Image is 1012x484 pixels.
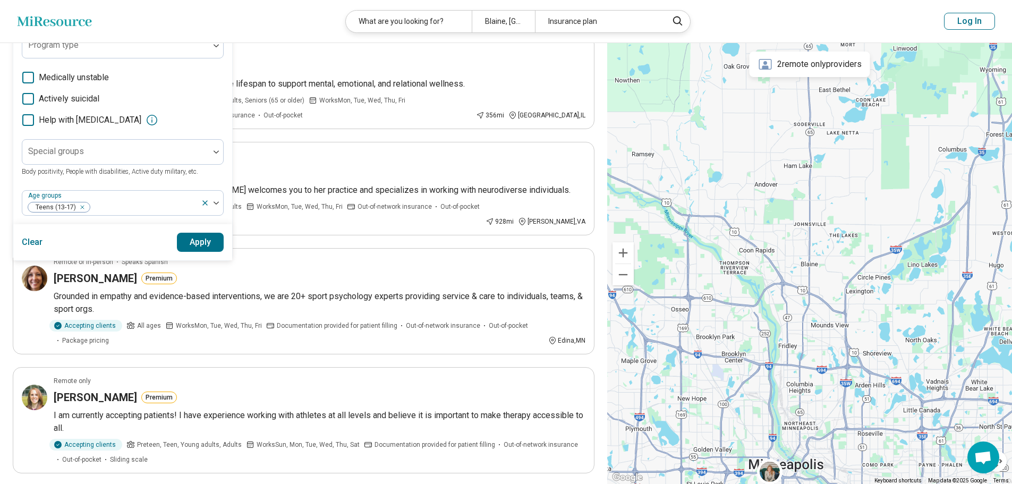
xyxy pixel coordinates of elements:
div: 356 mi [476,111,504,120]
button: Premium [141,392,177,403]
span: Out-of-pocket [263,111,303,120]
p: Grounded in empathy and evidence-based interventions, we are 20+ sport psychology experts providi... [54,290,585,316]
a: Terms (opens in new tab) [993,478,1009,483]
span: Works Sun, Mon, Tue, Wed, Thu, Sat [257,440,360,449]
div: Open chat [967,441,999,473]
div: [GEOGRAPHIC_DATA] , IL [508,111,585,120]
span: Sliding scale [110,455,148,464]
div: 2 remote only providers [750,52,870,77]
p: I am currently accepting patients! I have experience working with athletes at all levels and beli... [54,409,585,435]
label: Special groups [28,146,84,156]
span: Medically unstable [39,71,109,84]
span: Speaks Spanish [122,257,168,267]
span: Teens (13-17) [28,202,79,213]
span: Package pricing [62,336,109,345]
span: Preteen, Teen, Young adults, Adults [137,440,242,449]
div: Insurance plan [535,11,661,32]
span: Body positivity, People with disabilities, Active duty military, etc. [22,168,198,175]
button: Log In [944,13,995,30]
span: Works Mon, Tue, Wed, Thu, Fri [319,96,405,105]
span: Out-of-network insurance [406,321,480,330]
div: Blaine, [GEOGRAPHIC_DATA] [472,11,535,32]
div: [PERSON_NAME] , VA [518,217,585,226]
span: Out-of-pocket [440,202,480,211]
p: Remote or In-person [54,257,113,267]
span: Out-of-network insurance [358,202,432,211]
button: Clear [22,233,43,252]
h3: [PERSON_NAME] [54,390,137,405]
p: I work collaboratively with individuals across the lifespan to support mental, emotional, and rel... [54,78,585,90]
div: 928 mi [486,217,514,226]
span: Documentation provided for patient filling [277,321,397,330]
div: Accepting clients [49,439,122,451]
button: Apply [177,233,224,252]
button: Premium [141,273,177,284]
button: Zoom out [613,264,634,285]
span: Out-of-pocket [62,455,101,464]
button: Zoom in [613,242,634,264]
span: Actively suicidal [39,92,99,105]
span: Map data ©2025 Google [928,478,987,483]
span: Out-of-network insurance [504,440,578,449]
span: Out-of-pocket [489,321,528,330]
div: Edina , MN [548,336,585,345]
label: Age groups [28,192,64,199]
p: Remote only [54,376,91,386]
span: Help with [MEDICAL_DATA] [39,114,141,126]
div: What are you looking for? [346,11,472,32]
label: Program type [28,40,79,50]
h3: [PERSON_NAME] [54,271,137,286]
p: With over 20 years of expereince, [PERSON_NAME] welcomes you to her practice and specializes in w... [54,184,585,197]
span: Documentation provided for patient filling [375,440,495,449]
span: Works Mon, Tue, Wed, Thu, Fri [257,202,343,211]
span: All ages [137,321,161,330]
div: Accepting clients [49,320,122,332]
span: Works Mon, Tue, Wed, Thu, Fri [176,321,262,330]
